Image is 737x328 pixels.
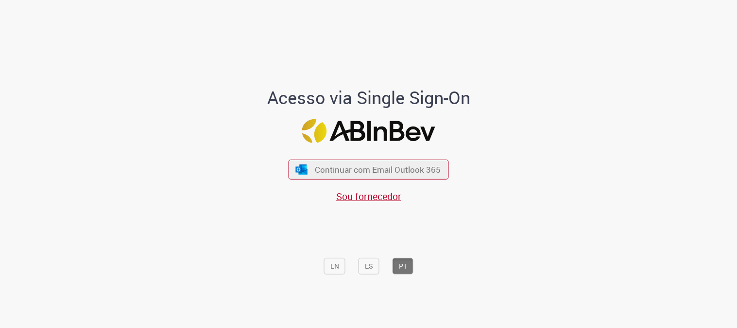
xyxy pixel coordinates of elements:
img: Logo ABInBev [302,119,435,143]
a: Sou fornecedor [336,190,401,203]
button: PT [393,258,413,274]
button: EN [324,258,345,274]
img: ícone Azure/Microsoft 360 [294,164,308,174]
button: ícone Azure/Microsoft 360 Continuar com Email Outlook 365 [289,160,449,180]
button: ES [359,258,379,274]
span: Continuar com Email Outlook 365 [315,164,441,175]
h1: Acesso via Single Sign-On [234,88,503,108]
